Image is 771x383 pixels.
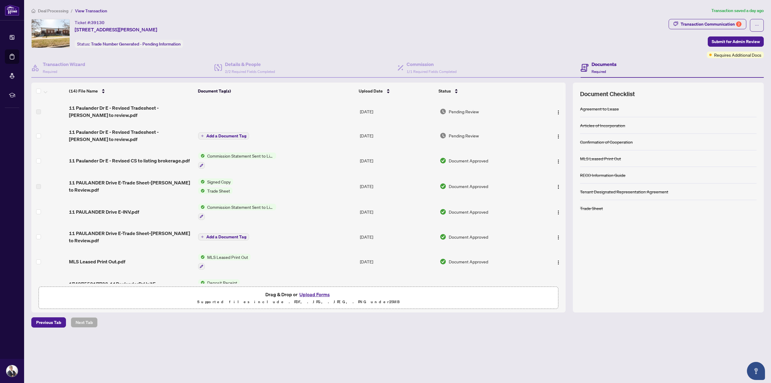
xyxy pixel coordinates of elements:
[71,317,98,328] button: Next Tab
[206,235,246,239] span: Add a Document Tag
[71,7,73,14] li: /
[556,159,561,164] img: Logo
[407,69,457,74] span: 1/1 Required Fields Completed
[449,209,488,215] span: Document Approved
[440,258,446,265] img: Document Status
[198,254,205,260] img: Status Icon
[43,61,85,68] h4: Transaction Wizard
[198,152,276,169] button: Status IconCommission Statement Sent to Listing Brokerage
[198,187,205,194] img: Status Icon
[198,279,205,286] img: Status Icon
[755,23,759,27] span: ellipsis
[69,230,193,244] span: 11 PAULANDER Drive E-Trade Sheet-[PERSON_NAME] to Review.pdf
[554,131,563,140] button: Logo
[75,26,157,33] span: [STREET_ADDRESS][PERSON_NAME]
[69,128,193,143] span: 11 Paulander Dr E - Revised Tradesheet - [PERSON_NAME] to review.pdf
[440,209,446,215] img: Document Status
[580,122,625,129] div: Articles of Incorporation
[554,107,563,116] button: Logo
[198,178,205,185] img: Status Icon
[69,179,193,193] span: 11 PAULANDER Drive E-Trade Sheet-[PERSON_NAME] to Review.pdf
[440,234,446,240] img: Document Status
[198,233,249,240] button: Add a Document Tag
[592,61,616,68] h4: Documents
[736,21,741,27] div: 2
[554,257,563,266] button: Logo
[201,235,204,238] span: plus
[439,88,451,94] span: Status
[449,157,488,164] span: Document Approved
[449,108,479,115] span: Pending Review
[357,225,437,249] td: [DATE]
[357,275,437,300] td: [DATE]
[357,148,437,174] td: [DATE]
[31,317,66,328] button: Previous Tab
[198,254,251,270] button: Status IconMLS Leased Print Out
[198,204,205,210] img: Status Icon
[359,88,383,94] span: Upload Date
[580,205,603,212] div: Trade Sheet
[357,124,437,148] td: [DATE]
[75,19,105,26] div: Ticket #:
[556,210,561,215] img: Logo
[554,207,563,217] button: Logo
[449,258,488,265] span: Document Approved
[681,19,741,29] div: Transaction Communication
[32,19,70,48] img: IMG-40694300_1.jpg
[357,249,437,275] td: [DATE]
[554,232,563,242] button: Logo
[556,110,561,115] img: Logo
[5,5,19,16] img: logo
[356,83,436,99] th: Upload Date
[556,260,561,265] img: Logo
[357,99,437,124] td: [DATE]
[36,318,61,327] span: Previous Tab
[436,83,536,99] th: Status
[198,178,235,194] button: Status IconSigned CopyStatus IconTrade Sheet
[198,204,276,220] button: Status IconCommission Statement Sent to Listing Brokerage
[67,83,195,99] th: (14) File Name
[580,90,635,98] span: Document Checklist
[440,132,446,139] img: Document Status
[747,362,765,380] button: Open asap
[711,7,764,14] article: Transaction saved a day ago
[580,105,619,112] div: Agreement to Lease
[69,208,139,215] span: 11 PAULANDER Drive E-INV.pdf
[580,172,626,178] div: RECO Information Guide
[592,69,606,74] span: Required
[556,184,561,189] img: Logo
[225,61,275,68] h4: Details & People
[449,132,479,139] span: Pending Review
[205,178,233,185] span: Signed Copy
[198,152,205,159] img: Status Icon
[580,155,621,162] div: MLS Leased Print Out
[580,188,668,195] div: Tenant Designated Representation Agreement
[91,41,181,47] span: Trade Number Generated - Pending Information
[669,19,746,29] button: Transaction Communication2
[205,187,233,194] span: Trade Sheet
[69,157,190,164] span: 11 Paulander Dr E - Revised CS to listing brokerage.pdf
[69,104,193,119] span: 11 Paulander Dr E - Revised Tradesheet - [PERSON_NAME] to review.pdf
[198,279,249,296] button: Status IconDeposit Receipt
[205,152,276,159] span: Commission Statement Sent to Listing Brokerage
[712,37,760,46] span: Submit for Admin Review
[556,134,561,139] img: Logo
[580,139,633,145] div: Confirmation of Cooperation
[440,108,446,115] img: Document Status
[205,279,240,286] span: Deposit Receipt
[198,132,249,140] button: Add a Document Tag
[407,61,457,68] h4: Commission
[205,254,251,260] span: MLS Leased Print Out
[556,235,561,240] img: Logo
[69,88,98,94] span: (14) File Name
[39,287,558,309] span: Drag & Drop orUpload FormsSupported files include .PDF, .JPG, .JPEG, .PNG under25MB
[42,298,554,306] p: Supported files include .PDF, .JPG, .JPEG, .PNG under 25 MB
[195,83,357,99] th: Document Tag(s)
[6,365,18,377] img: Profile Icon
[714,52,761,58] span: Requires Additional Docs
[554,156,563,165] button: Logo
[357,174,437,199] td: [DATE]
[298,290,332,298] button: Upload Forms
[206,134,246,138] span: Add a Document Tag
[708,36,764,47] button: Submit for Admin Review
